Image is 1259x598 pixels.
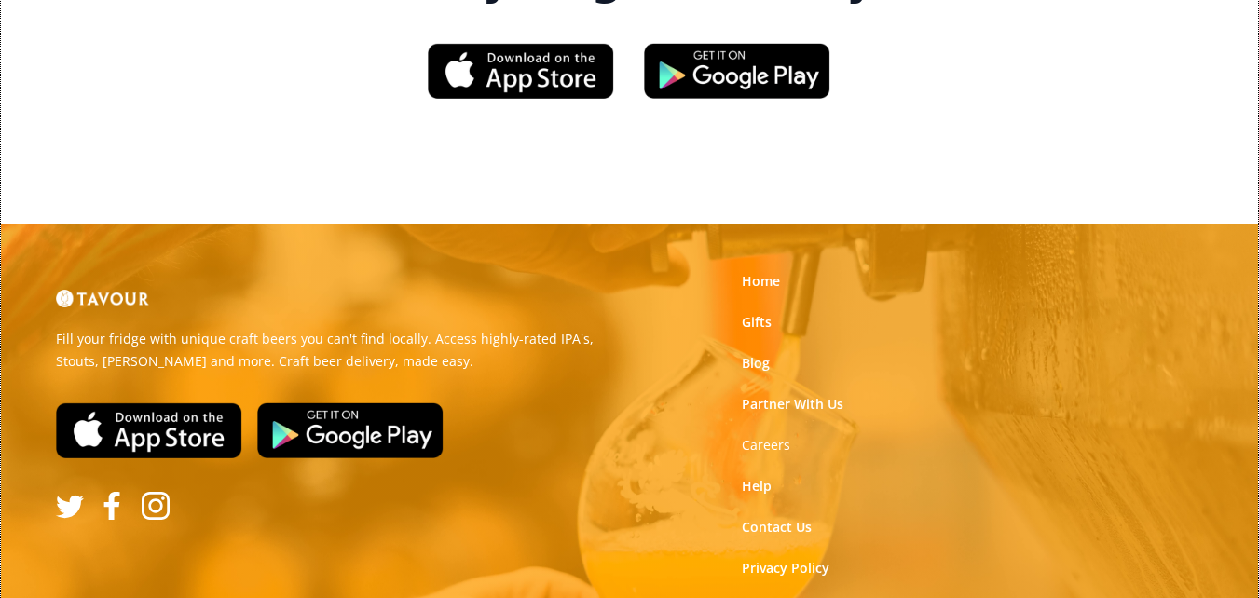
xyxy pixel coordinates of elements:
[742,313,772,332] a: Gifts
[742,518,812,537] a: Contact Us
[742,559,829,578] a: Privacy Policy
[742,436,790,455] a: Careers
[742,354,770,373] a: Blog
[742,477,772,496] a: Help
[742,395,843,414] a: Partner With Us
[742,272,780,291] a: Home
[56,328,616,373] p: Fill your fridge with unique craft beers you can't find locally. Access highly-rated IPA's, Stout...
[742,436,790,454] strong: Careers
